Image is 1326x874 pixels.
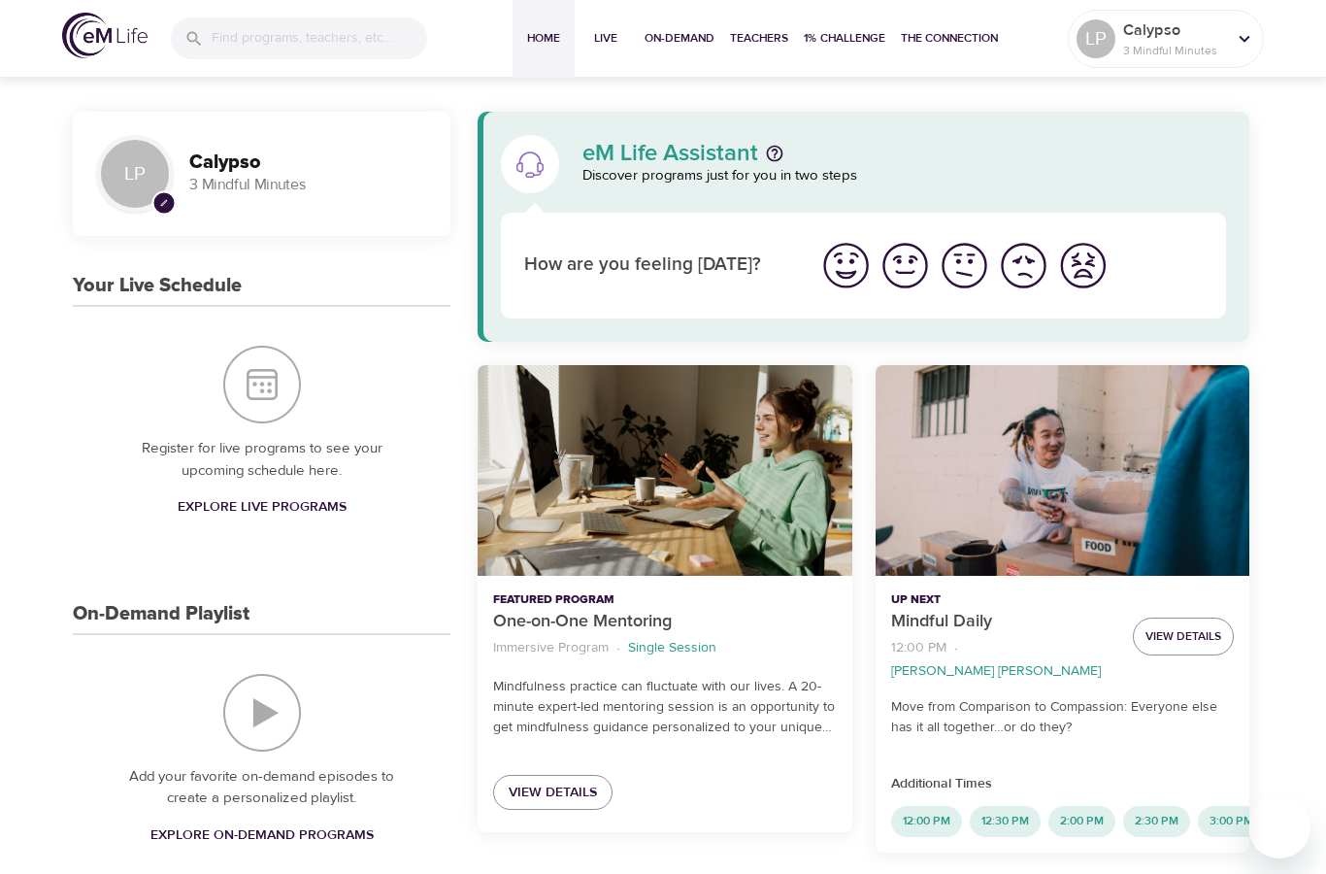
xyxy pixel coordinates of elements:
iframe: Button to launch messaging window [1248,796,1310,858]
img: eM Life Assistant [514,149,546,180]
span: Explore Live Programs [178,495,347,520]
div: 2:30 PM [1123,806,1190,837]
img: Your Live Schedule [223,346,301,423]
span: View Details [1145,626,1221,647]
p: 12:00 PM [891,638,946,658]
button: Mindful Daily [876,365,1249,576]
button: I'm feeling good [876,236,935,295]
p: Calypso [1123,18,1226,42]
button: I'm feeling great [816,236,876,295]
nav: breadcrumb [891,635,1117,682]
span: Live [582,28,629,49]
p: 3 Mindful Minutes [1123,42,1226,59]
img: logo [62,13,148,58]
button: I'm feeling bad [994,236,1053,295]
button: I'm feeling worst [1053,236,1112,295]
p: Immersive Program [493,638,609,658]
p: Move from Comparison to Compassion: Everyone else has it all together…or do they? [891,697,1234,738]
button: One-on-One Mentoring [478,365,851,576]
span: 2:30 PM [1123,813,1190,829]
span: Home [520,28,567,49]
a: View Details [493,775,613,811]
p: Mindful Daily [891,609,1117,635]
img: On-Demand Playlist [223,674,301,752]
p: Single Session [628,638,716,658]
div: 12:30 PM [970,806,1041,837]
span: On-Demand [645,28,714,49]
h3: Calypso [189,151,427,174]
p: Discover programs just for you in two steps [582,165,1226,187]
p: One-on-One Mentoring [493,609,836,635]
span: 12:00 PM [891,813,962,829]
nav: breadcrumb [493,635,836,661]
p: Additional Times [891,774,1234,794]
span: Teachers [730,28,788,49]
div: LP [96,135,174,213]
div: 3:00 PM [1198,806,1265,837]
a: Explore On-Demand Programs [143,818,381,854]
p: How are you feeling [DATE]? [524,252,793,280]
span: 1% Challenge [804,28,885,49]
img: ok [938,239,991,292]
p: Register for live programs to see your upcoming schedule here. [112,438,412,482]
span: Explore On-Demand Programs [150,824,374,848]
h3: Your Live Schedule [73,275,242,297]
img: bad [997,239,1050,292]
p: Mindfulness practice can fluctuate with our lives. A 20-minute expert-led mentoring session is an... [493,677,836,738]
p: Featured Program [493,591,836,609]
p: eM Life Assistant [582,142,758,165]
button: I'm feeling ok [935,236,994,295]
span: 12:30 PM [970,813,1041,829]
button: View Details [1133,618,1234,655]
span: 2:00 PM [1048,813,1115,829]
a: Explore Live Programs [170,489,354,525]
p: 3 Mindful Minutes [189,174,427,196]
input: Find programs, teachers, etc... [212,17,427,59]
span: 3:00 PM [1198,813,1265,829]
p: Add your favorite on-demand episodes to create a personalized playlist. [112,766,412,810]
img: worst [1056,239,1110,292]
span: The Connection [901,28,998,49]
div: 2:00 PM [1048,806,1115,837]
div: 12:00 PM [891,806,962,837]
img: good [878,239,932,292]
h3: On-Demand Playlist [73,603,249,625]
p: Up Next [891,591,1117,609]
p: [PERSON_NAME] [PERSON_NAME] [891,661,1101,682]
li: · [616,635,620,661]
img: great [819,239,873,292]
span: View Details [509,781,597,805]
li: · [954,635,958,661]
div: LP [1077,19,1115,58]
